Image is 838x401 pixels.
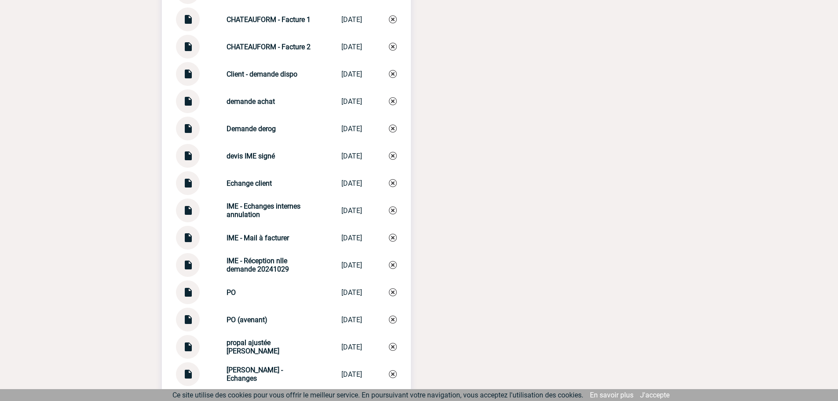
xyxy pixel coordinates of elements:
[389,15,397,23] img: Supprimer
[389,152,397,160] img: Supprimer
[341,43,362,51] div: [DATE]
[389,316,397,324] img: Supprimer
[341,125,362,133] div: [DATE]
[227,43,311,51] strong: CHATEAUFORM - Facture 2
[227,179,272,188] strong: Echange client
[341,370,362,379] div: [DATE]
[640,391,670,399] a: J'accepte
[227,338,279,355] strong: propal ajustée [PERSON_NAME]
[389,370,397,378] img: Supprimer
[341,206,362,215] div: [DATE]
[227,152,275,160] strong: devis IME signé
[389,179,397,187] img: Supprimer
[227,257,289,273] strong: IME - Réception nlle demande 20241029
[341,288,362,297] div: [DATE]
[389,288,397,296] img: Supprimer
[341,179,362,188] div: [DATE]
[227,15,311,24] strong: CHATEAUFORM - Facture 1
[172,391,583,399] span: Ce site utilise des cookies pour vous offrir le meilleur service. En poursuivant votre navigation...
[341,234,362,242] div: [DATE]
[389,261,397,269] img: Supprimer
[227,125,276,133] strong: Demande derog
[227,288,236,297] strong: PO
[227,97,275,106] strong: demande achat
[227,202,300,219] strong: IME - Echanges internes annulation
[341,152,362,160] div: [DATE]
[341,261,362,269] div: [DATE]
[341,316,362,324] div: [DATE]
[341,70,362,78] div: [DATE]
[389,70,397,78] img: Supprimer
[227,234,289,242] strong: IME - Mail à facturer
[389,43,397,51] img: Supprimer
[590,391,633,399] a: En savoir plus
[389,97,397,105] img: Supprimer
[341,343,362,351] div: [DATE]
[341,15,362,24] div: [DATE]
[389,206,397,214] img: Supprimer
[389,234,397,242] img: Supprimer
[389,125,397,132] img: Supprimer
[227,70,297,78] strong: Client - demande dispo
[227,316,267,324] strong: PO (avenant)
[389,343,397,351] img: Supprimer
[227,366,283,383] strong: [PERSON_NAME] - Echanges
[341,97,362,106] div: [DATE]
